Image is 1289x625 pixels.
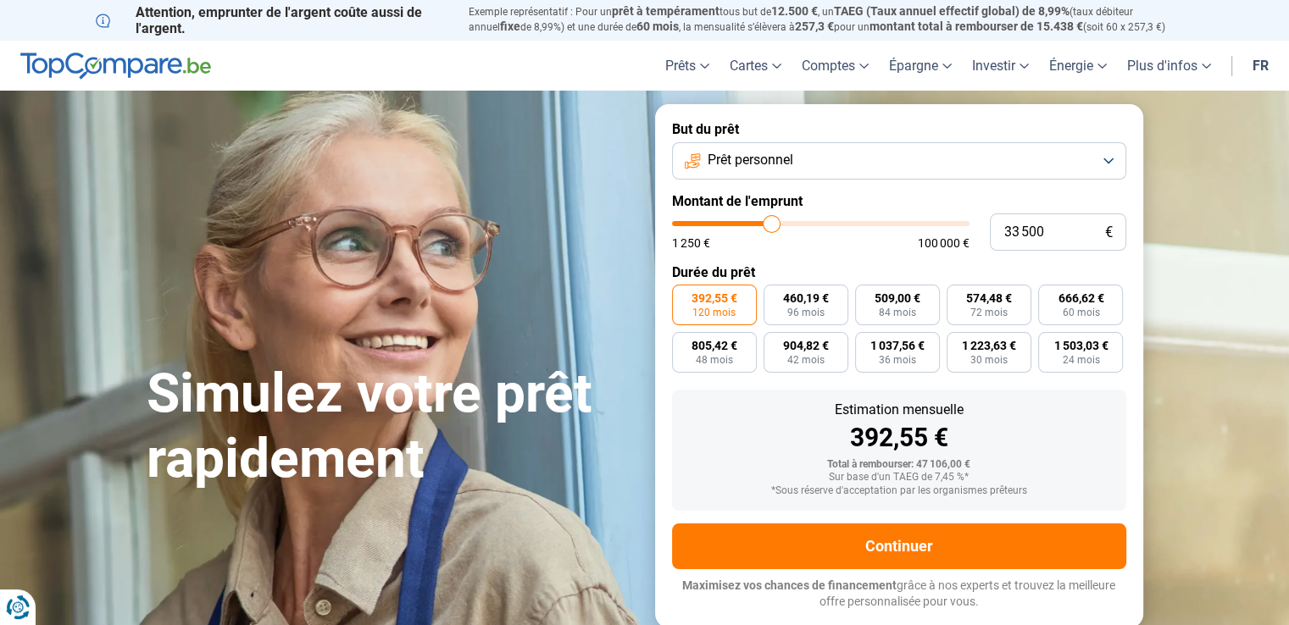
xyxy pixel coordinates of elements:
[686,485,1113,497] div: *Sous réserve d'acceptation par les organismes prêteurs
[692,340,737,351] span: 805,42 €
[672,264,1126,280] label: Durée du prêt
[686,425,1113,451] div: 392,55 €
[500,19,520,33] span: fixe
[612,4,720,18] span: prêt à tempérament
[879,307,916,318] span: 84 mois
[970,355,1008,365] span: 30 mois
[870,19,1083,33] span: montant total à rembourser de 15.438 €
[879,355,916,365] span: 36 mois
[672,578,1126,611] p: grâce à nos experts et trouvez la meilleure offre personnalisée pour vous.
[692,292,737,304] span: 392,55 €
[147,362,635,492] h1: Simulez votre prêt rapidement
[879,41,962,91] a: Épargne
[792,41,879,91] a: Comptes
[1058,292,1103,304] span: 666,62 €
[1062,307,1099,318] span: 60 mois
[1117,41,1221,91] a: Plus d'infos
[672,523,1126,569] button: Continuer
[672,193,1126,209] label: Montant de l'emprunt
[875,292,920,304] span: 509,00 €
[682,578,897,592] span: Maximisez vos chances de financement
[918,237,970,249] span: 100 000 €
[692,307,736,318] span: 120 mois
[636,19,679,33] span: 60 mois
[655,41,720,91] a: Prêts
[962,41,1039,91] a: Investir
[672,121,1126,137] label: But du prêt
[686,459,1113,471] div: Total à rembourser: 47 106,00 €
[708,151,793,169] span: Prêt personnel
[834,4,1070,18] span: TAEG (Taux annuel effectif global) de 8,99%
[787,307,825,318] span: 96 mois
[20,53,211,80] img: TopCompare
[1062,355,1099,365] span: 24 mois
[966,292,1012,304] span: 574,48 €
[783,340,829,351] span: 904,82 €
[696,355,733,365] span: 48 mois
[96,4,448,36] p: Attention, emprunter de l'argent coûte aussi de l'argent.
[672,237,710,249] span: 1 250 €
[870,340,925,351] span: 1 037,56 €
[787,355,825,365] span: 42 mois
[783,292,829,304] span: 460,19 €
[686,472,1113,484] div: Sur base d'un TAEG de 7,45 %*
[795,19,834,33] span: 257,3 €
[686,403,1113,417] div: Estimation mensuelle
[672,142,1126,180] button: Prêt personnel
[469,4,1194,35] p: Exemple représentatif : Pour un tous but de , un (taux débiteur annuel de 8,99%) et une durée de ...
[1242,41,1279,91] a: fr
[1105,225,1113,240] span: €
[771,4,818,18] span: 12.500 €
[1053,340,1108,351] span: 1 503,03 €
[1039,41,1117,91] a: Énergie
[970,307,1008,318] span: 72 mois
[720,41,792,91] a: Cartes
[962,340,1016,351] span: 1 223,63 €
